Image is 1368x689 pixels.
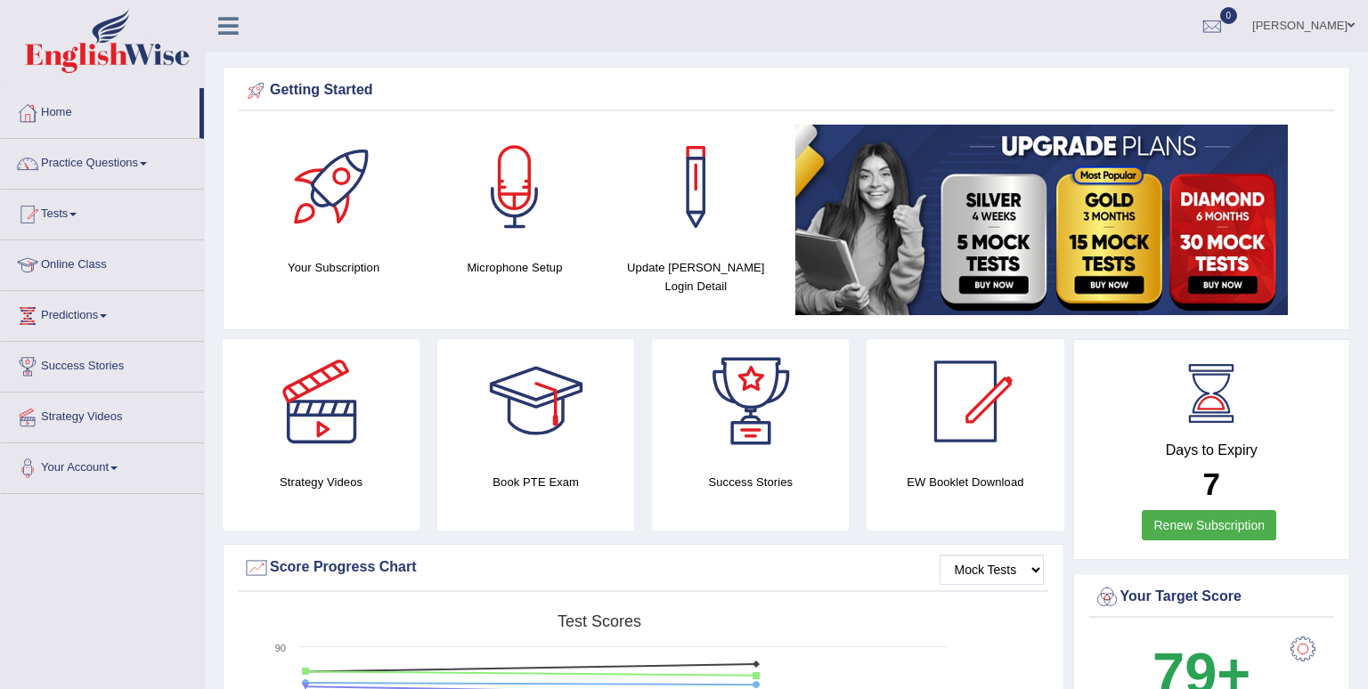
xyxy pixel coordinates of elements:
div: Getting Started [243,77,1330,104]
text: 90 [275,643,286,653]
a: Predictions [1,291,204,336]
b: 7 [1203,466,1220,501]
span: 0 [1220,7,1238,24]
a: Practice Questions [1,139,204,183]
a: Online Class [1,240,204,285]
div: Your Target Score [1094,584,1331,611]
h4: Your Subscription [252,258,415,277]
img: small5.jpg [795,125,1288,315]
a: Tests [1,190,204,234]
h4: Microphone Setup [433,258,596,277]
h4: Strategy Videos [223,473,419,491]
tspan: Test scores [558,612,641,630]
h4: Update [PERSON_NAME] Login Detail [615,258,778,296]
h4: EW Booklet Download [867,473,1063,491]
h4: Days to Expiry [1094,442,1331,458]
div: Score Progress Chart [243,555,1044,581]
a: Home [1,88,199,133]
h4: Success Stories [652,473,849,491]
a: Strategy Videos [1,393,204,437]
h4: Book PTE Exam [437,473,634,491]
a: Your Account [1,443,204,488]
a: Success Stories [1,342,204,386]
a: Renew Subscription [1142,510,1276,540]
